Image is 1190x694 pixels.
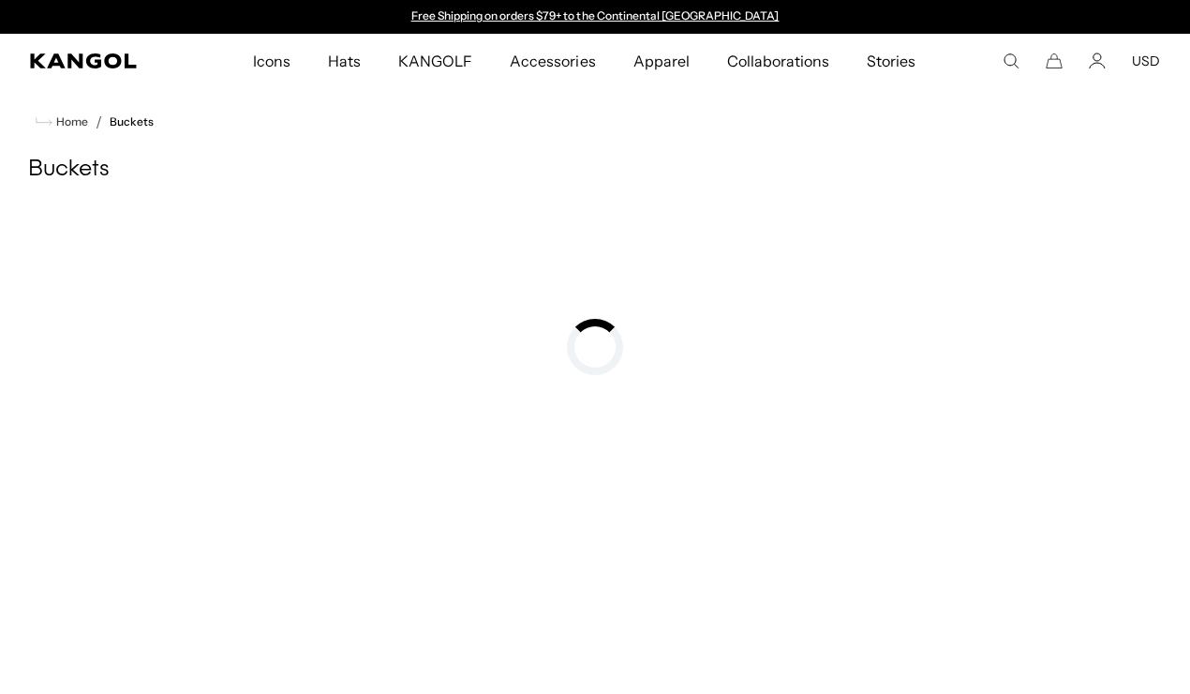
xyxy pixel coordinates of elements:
[402,9,788,24] div: 1 of 2
[309,34,379,88] a: Hats
[88,111,102,133] li: /
[491,34,614,88] a: Accessories
[1132,53,1160,69] button: USD
[411,8,780,23] a: Free Shipping on orders $79+ to the Continental [GEOGRAPHIC_DATA]
[234,34,309,88] a: Icons
[253,34,290,88] span: Icons
[398,34,472,88] span: KANGOLF
[402,9,788,24] div: Announcement
[848,34,934,88] a: Stories
[28,156,1162,184] h1: Buckets
[867,34,915,88] span: Stories
[615,34,708,88] a: Apparel
[633,34,690,88] span: Apparel
[30,53,166,68] a: Kangol
[402,9,788,24] slideshow-component: Announcement bar
[727,34,829,88] span: Collaborations
[1089,53,1106,69] a: Account
[52,115,88,128] span: Home
[328,34,361,88] span: Hats
[36,113,88,130] a: Home
[1046,53,1063,69] button: Cart
[379,34,491,88] a: KANGOLF
[110,115,154,128] a: Buckets
[1003,53,1019,69] summary: Search here
[510,34,595,88] span: Accessories
[708,34,848,88] a: Collaborations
